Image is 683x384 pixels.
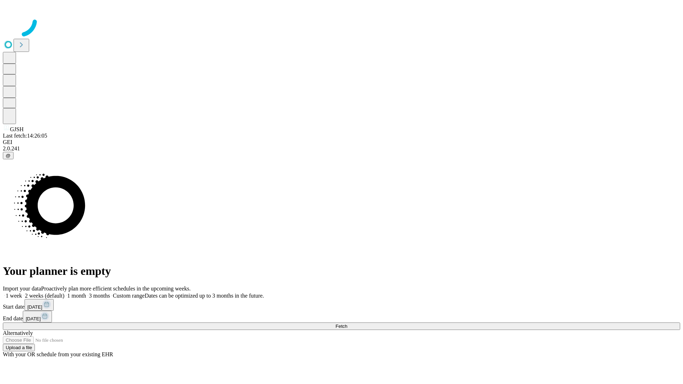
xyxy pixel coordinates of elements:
[89,293,110,299] span: 3 months
[3,152,14,159] button: @
[67,293,86,299] span: 1 month
[335,324,347,329] span: Fetch
[27,304,42,310] span: [DATE]
[3,139,680,145] div: GEI
[26,316,41,321] span: [DATE]
[145,293,264,299] span: Dates can be optimized up to 3 months in the future.
[3,311,680,322] div: End date
[113,293,144,299] span: Custom range
[10,126,23,132] span: GJSH
[3,344,35,351] button: Upload a file
[6,153,11,158] span: @
[6,293,22,299] span: 1 week
[25,299,54,311] button: [DATE]
[3,322,680,330] button: Fetch
[3,330,33,336] span: Alternatively
[3,351,113,357] span: With your OR schedule from your existing EHR
[23,311,52,322] button: [DATE]
[25,293,64,299] span: 2 weeks (default)
[3,265,680,278] h1: Your planner is empty
[3,286,41,292] span: Import your data
[3,145,680,152] div: 2.0.241
[41,286,191,292] span: Proactively plan more efficient schedules in the upcoming weeks.
[3,299,680,311] div: Start date
[3,133,47,139] span: Last fetch: 14:26:05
